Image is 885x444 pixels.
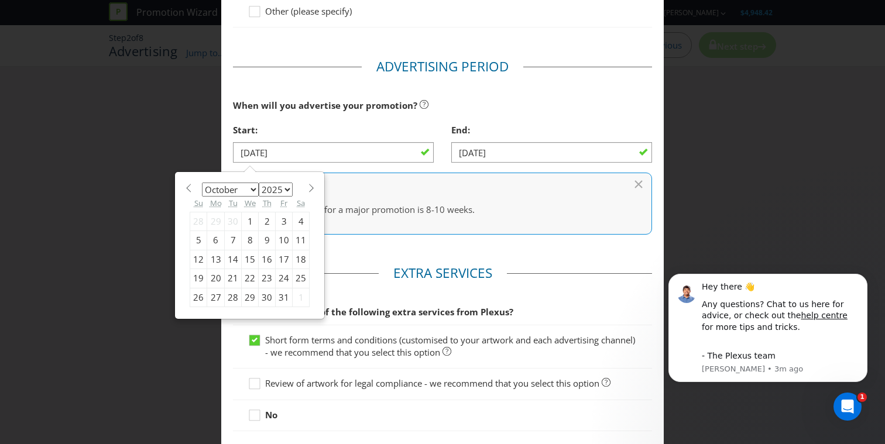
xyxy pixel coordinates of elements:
abbr: Sunday [194,198,203,208]
span: The ideal period for a major promotion is 8-10 weeks. [257,204,475,215]
span: When will you advertise your promotion? [233,99,417,111]
div: 1 [242,212,259,230]
div: 28 [190,212,207,230]
div: 29 [207,212,225,230]
div: 26 [190,288,207,307]
div: 27 [207,288,225,307]
div: 22 [242,269,259,288]
div: 31 [276,288,293,307]
span: Other (please specify) [265,5,352,17]
abbr: Thursday [263,198,272,208]
div: 4 [293,212,310,230]
span: 1 [857,393,867,402]
span: Would you like any of the following extra services from Plexus? [233,306,513,318]
div: 30 [259,288,276,307]
div: 16 [259,250,276,269]
div: 2 [259,212,276,230]
div: 19 [190,269,207,288]
abbr: Saturday [297,198,305,208]
div: End: [451,118,652,142]
div: 24 [276,269,293,288]
div: 15 [242,250,259,269]
div: 8 [242,231,259,250]
legend: Extra Services [379,264,507,283]
div: 10 [276,231,293,250]
input: DD/MM/YY [451,142,652,163]
div: 20 [207,269,225,288]
div: 12 [190,250,207,269]
div: 11 [293,231,310,250]
div: 13 [207,250,225,269]
div: 23 [259,269,276,288]
div: 28 [225,288,242,307]
legend: Advertising Period [362,57,523,76]
div: 6 [207,231,225,250]
div: 7 [225,231,242,250]
div: 1 [293,288,310,307]
strong: No [265,409,277,421]
div: 14 [225,250,242,269]
input: DD/MM/YY [233,142,434,163]
div: 29 [242,288,259,307]
div: Start: [233,118,434,142]
div: 3 [276,212,293,230]
div: 9 [259,231,276,250]
iframe: Intercom live chat [833,393,862,421]
iframe: Intercom notifications message [651,263,885,389]
div: 18 [293,250,310,269]
div: 30 [225,212,242,230]
abbr: Friday [280,198,287,208]
abbr: Monday [210,198,222,208]
abbr: Tuesday [229,198,238,208]
div: 5 [190,231,207,250]
span: Short form terms and conditions (customised to your artwork and each advertising channel) - we re... [265,334,635,358]
abbr: Wednesday [245,198,256,208]
span: Review of artwork for legal compliance - we recommend that you select this option [265,377,599,389]
div: 25 [293,269,310,288]
div: 21 [225,269,242,288]
div: 17 [276,250,293,269]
